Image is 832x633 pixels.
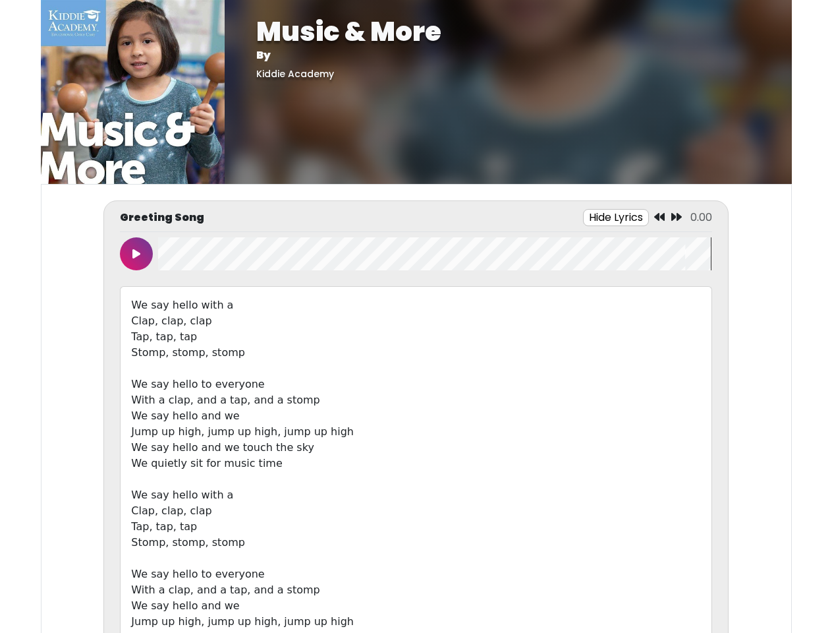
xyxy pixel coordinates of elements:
[256,47,760,63] p: By
[120,210,204,226] p: Greeting Song
[690,210,712,225] span: 0.00
[256,16,760,47] h1: Music & More
[583,209,649,226] button: Hide Lyrics
[256,69,760,80] h5: Kiddie Academy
